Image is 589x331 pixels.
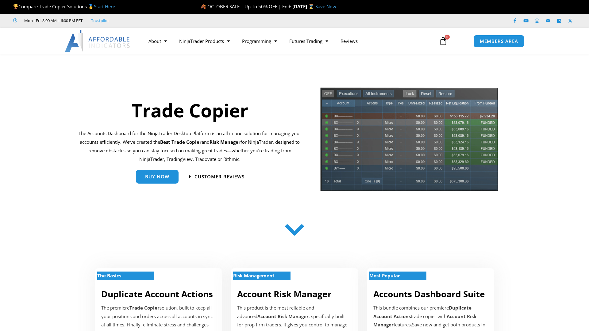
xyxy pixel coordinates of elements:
[210,139,241,145] strong: Risk Manager
[94,3,115,10] a: Start Here
[233,272,275,279] strong: Risk Management
[200,3,292,10] span: 🍂 OCTOBER SALE | Up To 50% OFF | Ends
[189,174,244,179] a: Customer Reviews
[283,34,334,48] a: Futures Trading
[142,34,173,48] a: About
[101,288,213,300] a: Duplicate Account Actions
[194,174,244,179] span: Customer Reviews
[411,321,412,328] b: .
[97,272,121,279] strong: The Basics
[236,34,283,48] a: Programming
[129,305,160,311] strong: Trade Copier
[373,313,476,328] b: Account Risk Manager
[320,87,499,196] img: tradecopier | Affordable Indicators – NinjaTrader
[445,35,450,40] span: 0
[257,313,309,319] strong: Account Risk Manager
[136,170,179,184] a: Buy Now
[23,17,83,24] span: Mon - Fri: 8:00 AM – 6:00 PM EST
[369,272,400,279] strong: Most Popular
[334,34,364,48] a: Reviews
[13,3,115,10] span: Compare Trade Copier Solutions 🥇
[373,305,472,319] b: Duplicate Account Actions
[173,34,236,48] a: NinjaTrader Products
[160,139,202,145] b: Best Trade Copier
[65,30,131,52] img: LogoAI | Affordable Indicators – NinjaTrader
[145,174,169,179] span: Buy Now
[480,39,518,44] span: MEMBERS AREA
[78,129,301,163] p: The Accounts Dashboard for the NinjaTrader Desktop Platform is an all in one solution for managin...
[78,97,301,123] h1: Trade Copier
[142,34,432,48] nav: Menu
[430,32,457,50] a: 0
[13,4,18,9] img: 🏆
[91,17,109,24] a: Trustpilot
[292,3,315,10] strong: [DATE] ⌛
[373,288,485,300] a: Accounts Dashboard Suite
[237,288,332,300] a: Account Risk Manager
[315,3,336,10] a: Save Now
[473,35,525,48] a: MEMBERS AREA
